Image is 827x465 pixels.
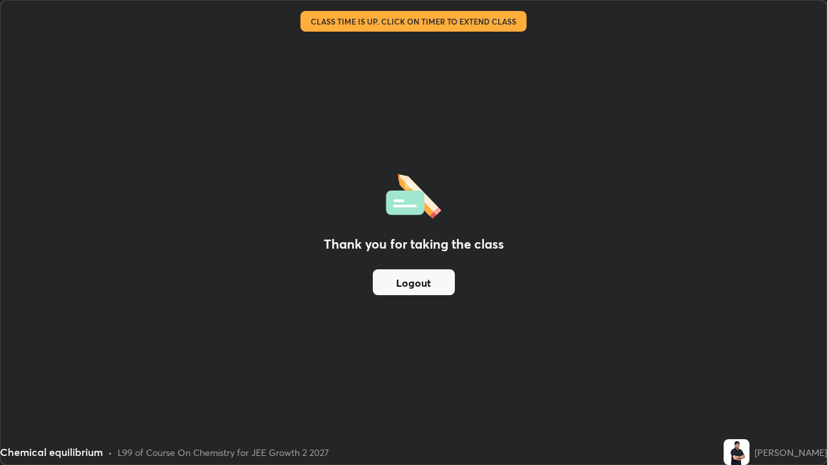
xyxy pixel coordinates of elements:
[324,234,504,254] h2: Thank you for taking the class
[118,446,329,459] div: L99 of Course On Chemistry for JEE Growth 2 2027
[373,269,455,295] button: Logout
[755,446,827,459] div: [PERSON_NAME]
[386,170,441,219] img: offlineFeedback.1438e8b3.svg
[724,439,749,465] img: 233275cb9adc4a56a51a9adff78a3b51.jpg
[108,446,112,459] div: •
